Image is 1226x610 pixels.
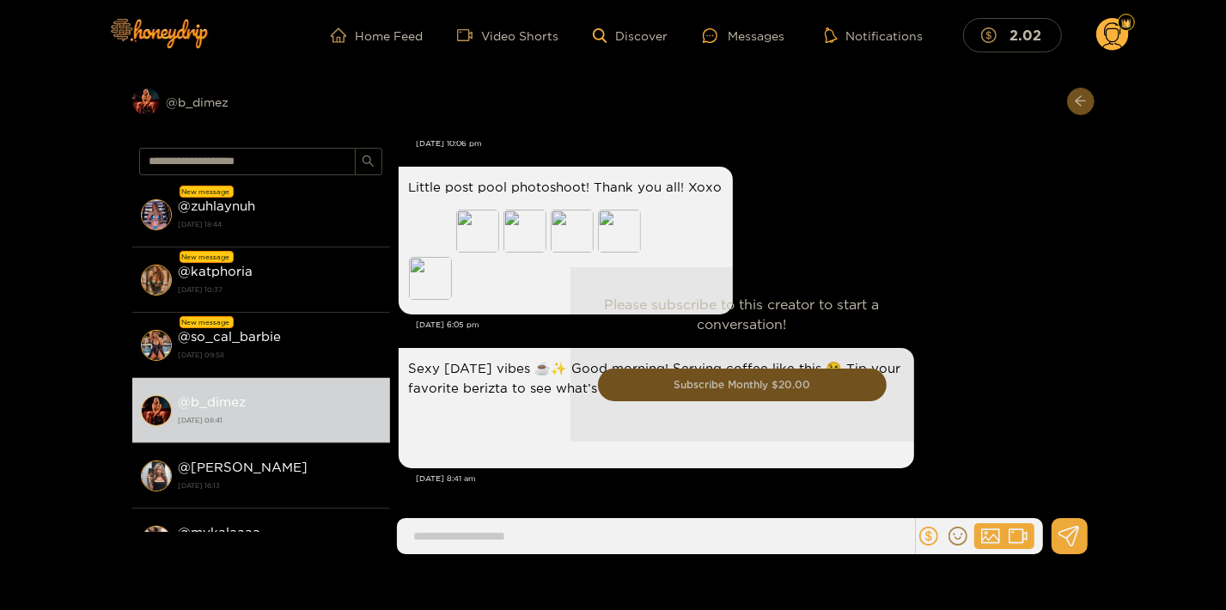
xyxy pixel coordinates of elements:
button: Subscribe Monthly $20.00 [598,369,887,401]
strong: @ zuhlaynuh [179,198,256,213]
button: arrow-left [1067,88,1095,115]
div: @b_dimez [132,88,390,115]
img: conversation [141,395,172,426]
span: video-camera [457,27,481,43]
strong: @ so_cal_barbie [179,329,282,344]
strong: @ [PERSON_NAME] [179,460,308,474]
button: 2.02 [963,18,1062,52]
strong: @ mykalaaaa [179,525,261,540]
strong: @ b_dimez [179,394,247,409]
p: Please subscribe to this creator to start a conversation! [598,295,887,334]
strong: [DATE] 18:44 [179,217,381,232]
strong: [DATE] 08:41 [179,412,381,428]
img: conversation [141,330,172,361]
button: search [355,148,382,175]
span: search [362,155,375,169]
img: conversation [141,526,172,557]
span: dollar [981,27,1005,43]
a: Video Shorts [457,27,558,43]
img: conversation [141,265,172,296]
strong: @ katphoria [179,264,253,278]
strong: [DATE] 16:13 [179,478,381,493]
div: New message [180,316,234,328]
div: New message [180,186,234,198]
img: conversation [141,199,172,230]
strong: [DATE] 10:37 [179,282,381,297]
div: Messages [703,26,785,46]
span: arrow-left [1074,95,1087,109]
button: Notifications [820,27,929,44]
div: New message [180,251,234,263]
a: Home Feed [331,27,423,43]
img: Fan Level [1121,18,1131,28]
img: conversation [141,461,172,491]
span: home [331,27,355,43]
mark: 2.02 [1007,26,1044,44]
a: Discover [593,28,668,43]
strong: [DATE] 09:58 [179,347,381,363]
